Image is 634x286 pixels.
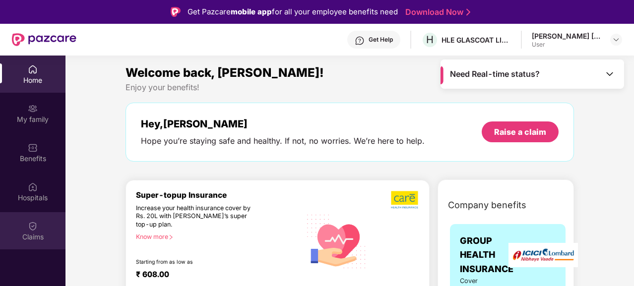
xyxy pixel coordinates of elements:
a: Download Now [405,7,467,17]
img: svg+xml;base64,PHN2ZyBpZD0iSGVscC0zMngzMiIgeG1sbnM9Imh0dHA6Ly93d3cudzMub3JnLzIwMDAvc3ZnIiB3aWR0aD... [355,36,365,46]
span: right [168,234,174,240]
img: Logo [171,7,181,17]
div: Increase your health insurance cover by Rs. 20L with [PERSON_NAME]’s super top-up plan. [136,204,258,229]
div: Starting from as low as [136,259,259,266]
div: ₹ 608.00 [136,270,291,282]
span: Cover [460,276,496,286]
div: Get Help [369,36,393,44]
span: Company benefits [448,198,526,212]
div: [PERSON_NAME] [PERSON_NAME] [532,31,601,41]
span: Need Real-time status? [450,69,540,79]
img: Toggle Icon [605,69,615,79]
div: User [532,41,601,49]
img: svg+xml;base64,PHN2ZyBpZD0iQ2xhaW0iIHhtbG5zPSJodHRwOi8vd3d3LnczLm9yZy8yMDAwL3N2ZyIgd2lkdGg9IjIwIi... [28,221,38,231]
div: Raise a claim [494,126,546,137]
img: svg+xml;base64,PHN2ZyBpZD0iRHJvcGRvd24tMzJ4MzIiIHhtbG5zPSJodHRwOi8vd3d3LnczLm9yZy8yMDAwL3N2ZyIgd2... [612,36,620,44]
img: svg+xml;base64,PHN2ZyBpZD0iQmVuZWZpdHMiIHhtbG5zPSJodHRwOi8vd3d3LnczLm9yZy8yMDAwL3N2ZyIgd2lkdGg9Ij... [28,143,38,153]
div: Hope you’re staying safe and healthy. If not, no worries. We’re here to help. [141,136,425,146]
div: HLE GLASCOAT LIMITED [442,35,511,45]
img: svg+xml;base64,PHN2ZyBpZD0iSG9zcGl0YWxzIiB4bWxucz0iaHR0cDovL3d3dy53My5vcmcvMjAwMC9zdmciIHdpZHRoPS... [28,182,38,192]
img: insurerLogo [508,243,578,267]
img: svg+xml;base64,PHN2ZyBpZD0iSG9tZSIgeG1sbnM9Imh0dHA6Ly93d3cudzMub3JnLzIwMDAvc3ZnIiB3aWR0aD0iMjAiIG... [28,64,38,74]
img: New Pazcare Logo [12,33,76,46]
img: svg+xml;base64,PHN2ZyB3aWR0aD0iMjAiIGhlaWdodD0iMjAiIHZpZXdCb3g9IjAgMCAyMCAyMCIgZmlsbD0ibm9uZSIgeG... [28,104,38,114]
img: Stroke [466,7,470,17]
img: b5dec4f62d2307b9de63beb79f102df3.png [391,190,419,209]
div: Super-topup Insurance [136,190,301,200]
div: Enjoy your benefits! [126,82,574,93]
img: svg+xml;base64,PHN2ZyB4bWxucz0iaHR0cDovL3d3dy53My5vcmcvMjAwMC9zdmciIHhtbG5zOnhsaW5rPSJodHRwOi8vd3... [301,205,372,277]
span: Welcome back, [PERSON_NAME]! [126,65,324,80]
strong: mobile app [231,7,272,16]
div: Hey, [PERSON_NAME] [141,118,425,130]
span: H [426,34,434,46]
div: Get Pazcare for all your employee benefits need [188,6,398,18]
div: Know more [136,233,295,240]
span: GROUP HEALTH INSURANCE [460,234,513,276]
